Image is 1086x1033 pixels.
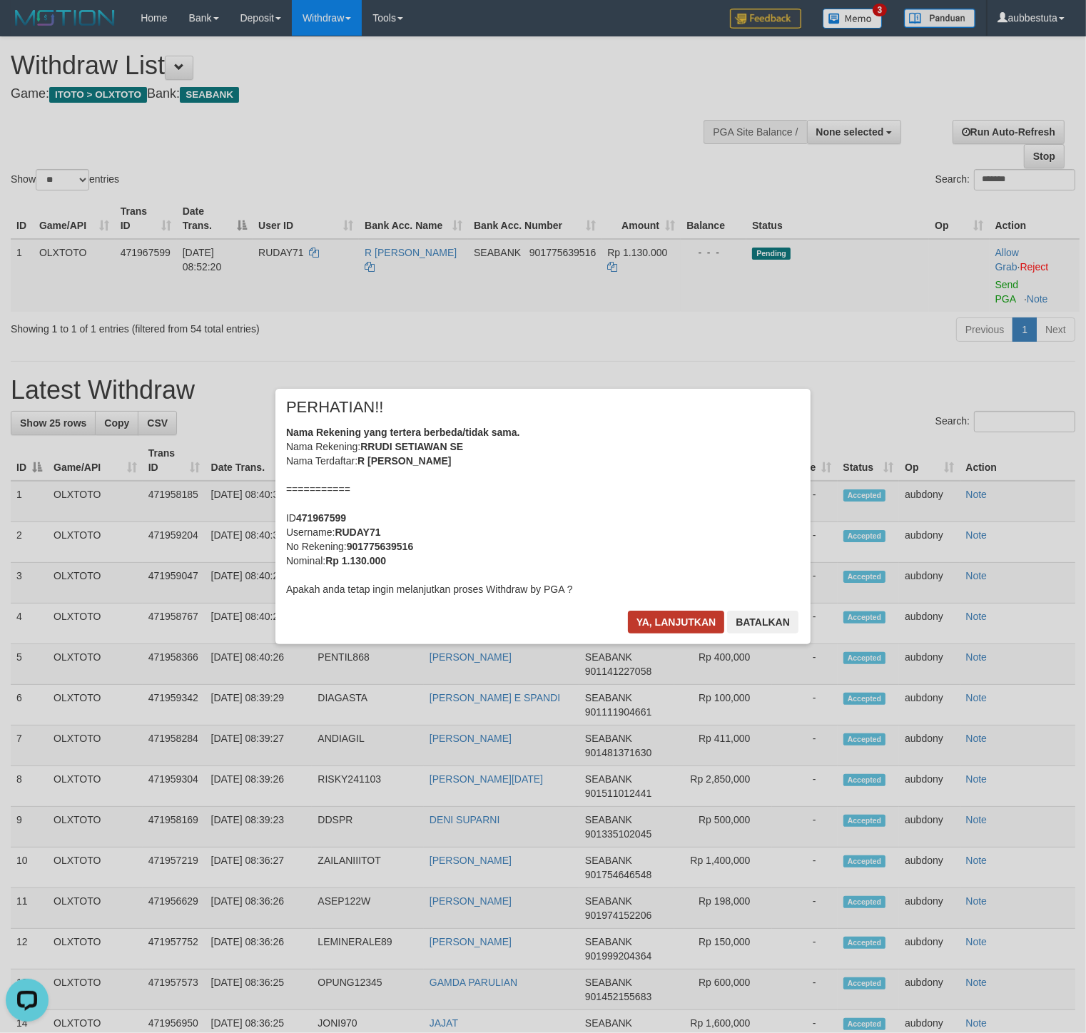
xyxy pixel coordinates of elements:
span: PERHATIAN!! [286,400,384,414]
b: RRUDI SETIAWAN SE [360,441,463,452]
button: Ya, lanjutkan [628,611,725,633]
b: 471967599 [296,512,346,524]
b: 901775639516 [347,541,413,552]
b: Nama Rekening yang tertera berbeda/tidak sama. [286,427,520,438]
button: Batalkan [727,611,798,633]
b: RUDAY71 [335,526,380,538]
b: Rp 1.130.000 [325,555,386,566]
b: R [PERSON_NAME] [357,455,451,467]
button: Open LiveChat chat widget [6,6,49,49]
div: Nama Rekening: Nama Terdaftar: =========== ID Username: No Rekening: Nominal: Apakah anda tetap i... [286,425,800,596]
